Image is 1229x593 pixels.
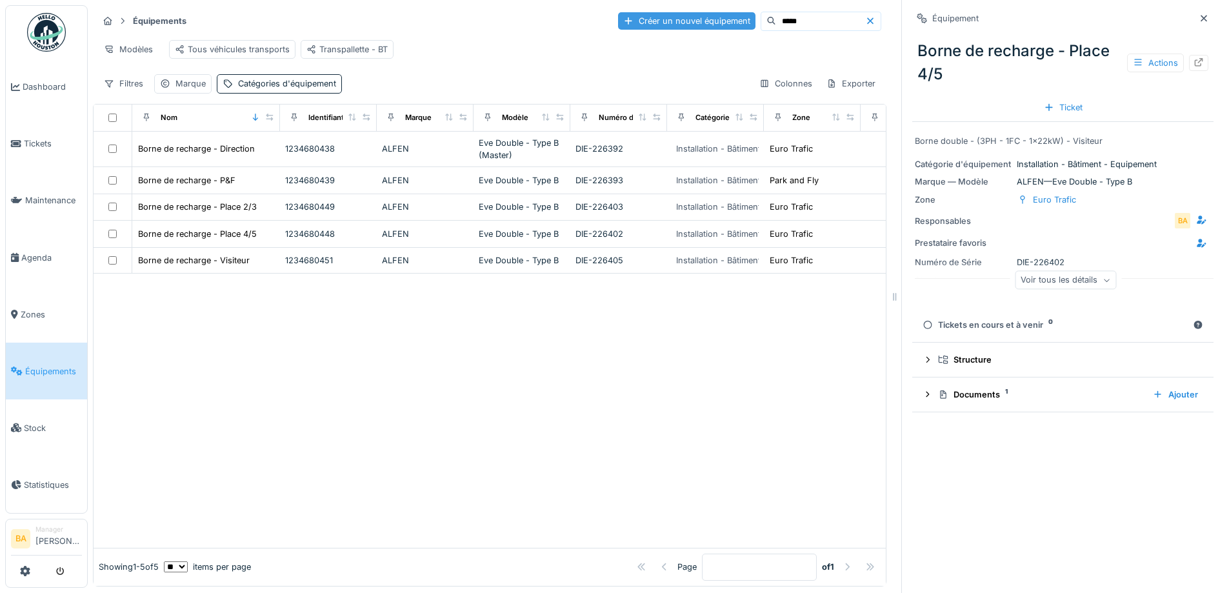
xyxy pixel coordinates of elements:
[35,525,82,534] div: Manager
[676,201,816,213] div: Installation - Bâtiment - Equipement
[382,174,468,186] div: ALFEN
[308,112,371,123] div: Identifiant interne
[575,201,662,213] div: DIE-226403
[285,143,372,155] div: 1234680438
[915,194,1012,206] div: Zone
[285,254,372,266] div: 1234680451
[1148,386,1203,403] div: Ajouter
[923,319,1188,331] div: Tickets en cours et à venir
[770,143,813,155] div: Euro Trafic
[599,112,658,123] div: Numéro de Série
[382,228,468,240] div: ALFEN
[938,388,1143,401] div: Documents
[24,137,82,150] span: Tickets
[915,256,1012,268] div: Numéro de Série
[6,116,87,172] a: Tickets
[917,383,1208,407] summary: Documents1Ajouter
[138,174,235,186] div: Borne de recharge - P&F
[575,254,662,266] div: DIE-226405
[285,228,372,240] div: 1234680448
[502,112,528,123] div: Modèle
[792,112,810,123] div: Zone
[770,174,819,186] div: Park and Fly
[27,13,66,52] img: Badge_color-CXgf-gQk.svg
[382,143,468,155] div: ALFEN
[6,172,87,229] a: Maintenance
[677,561,697,573] div: Page
[6,343,87,399] a: Équipements
[138,254,250,266] div: Borne de recharge - Visiteur
[770,254,813,266] div: Euro Trafic
[98,40,159,59] div: Modèles
[754,74,818,93] div: Colonnes
[915,176,1012,188] div: Marque — Modèle
[915,158,1211,170] div: Installation - Bâtiment - Equipement
[676,254,816,266] div: Installation - Bâtiment - Equipement
[695,112,785,123] div: Catégories d'équipement
[575,228,662,240] div: DIE-226402
[917,313,1208,337] summary: Tickets en cours et à venir0
[405,112,432,123] div: Marque
[575,143,662,155] div: DIE-226392
[575,174,662,186] div: DIE-226393
[175,77,206,90] div: Marque
[915,256,1211,268] div: DIE-226402
[1127,54,1184,72] div: Actions
[932,12,979,25] div: Équipement
[915,158,1012,170] div: Catégorie d'équipement
[822,561,834,573] strong: of 1
[175,43,290,55] div: Tous véhicules transports
[11,529,30,548] li: BA
[25,194,82,206] span: Maintenance
[915,215,1012,227] div: Responsables
[479,254,565,266] div: Eve Double - Type B
[382,201,468,213] div: ALFEN
[915,176,1211,188] div: ALFEN — Eve Double - Type B
[917,348,1208,372] summary: Structure
[138,143,255,155] div: Borne de recharge - Direction
[285,174,372,186] div: 1234680439
[382,254,468,266] div: ALFEN
[915,135,1211,147] div: Borne double - (3PH - 1FC - 1x22kW) - Visiteur
[821,74,881,93] div: Exporter
[6,59,87,116] a: Dashboard
[99,561,159,573] div: Showing 1 - 5 of 5
[1174,212,1192,230] div: BA
[6,399,87,456] a: Stock
[915,237,1012,249] div: Prestataire favoris
[161,112,177,123] div: Nom
[912,34,1214,91] div: Borne de recharge - Place 4/5
[11,525,82,556] a: BA Manager[PERSON_NAME]
[164,561,251,573] div: items per page
[24,479,82,491] span: Statistiques
[676,143,816,155] div: Installation - Bâtiment - Equipement
[770,201,813,213] div: Euro Trafic
[35,525,82,552] li: [PERSON_NAME]
[618,12,755,30] div: Créer un nouvel équipement
[306,43,388,55] div: Transpallette - BT
[6,229,87,286] a: Agenda
[676,228,816,240] div: Installation - Bâtiment - Equipement
[138,228,257,240] div: Borne de recharge - Place 4/5
[479,174,565,186] div: Eve Double - Type B
[128,15,192,27] strong: Équipements
[138,201,257,213] div: Borne de recharge - Place 2/3
[6,286,87,343] a: Zones
[24,422,82,434] span: Stock
[938,354,1198,366] div: Structure
[479,201,565,213] div: Eve Double - Type B
[479,228,565,240] div: Eve Double - Type B
[676,174,816,186] div: Installation - Bâtiment - Equipement
[21,252,82,264] span: Agenda
[238,77,336,90] div: Catégories d'équipement
[1033,194,1076,206] div: Euro Trafic
[98,74,149,93] div: Filtres
[285,201,372,213] div: 1234680449
[1015,271,1116,290] div: Voir tous les détails
[1039,99,1088,116] div: Ticket
[21,308,82,321] span: Zones
[23,81,82,93] span: Dashboard
[6,456,87,513] a: Statistiques
[479,137,565,161] div: Eve Double - Type B (Master)
[25,365,82,377] span: Équipements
